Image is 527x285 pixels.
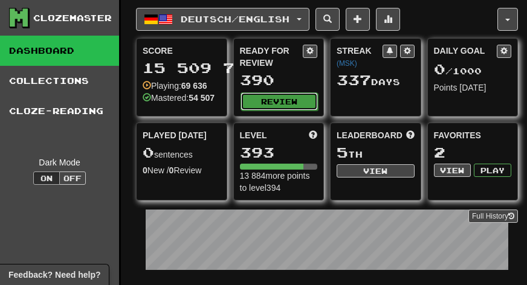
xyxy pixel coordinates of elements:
div: Playing: [143,80,207,92]
button: Review [241,92,318,110]
strong: 54 507 [189,93,215,103]
div: Ready for Review [240,45,303,69]
div: sentences [143,145,221,161]
div: Daily Goal [434,45,497,58]
div: Points [DATE] [434,82,512,94]
button: Search sentences [315,8,340,31]
div: Favorites [434,129,512,141]
button: Off [59,171,86,185]
a: Full History [468,210,518,223]
strong: 0 [143,165,147,175]
button: View [434,164,471,177]
div: Mastered: [143,92,215,104]
div: Score [143,45,221,57]
div: 13 884 more points to level 394 [240,170,318,194]
button: More stats [376,8,400,31]
div: th [337,145,415,161]
div: Streak [337,45,383,69]
button: View [337,164,415,178]
div: 393 [240,145,318,160]
span: 0 [434,60,445,77]
div: 15 509 716 [143,60,221,75]
span: Open feedback widget [8,269,100,281]
span: Score more points to level up [309,129,317,141]
span: 337 [337,71,371,88]
div: Clozemaster [33,12,112,24]
span: Leaderboard [337,129,403,141]
strong: 0 [169,165,174,175]
div: 390 [240,72,318,88]
div: Day s [337,72,415,88]
span: / 1000 [434,66,482,76]
strong: 69 636 [181,81,207,91]
span: Played [DATE] [143,129,207,141]
div: New / Review [143,164,221,176]
span: Level [240,129,267,141]
span: This week in points, UTC [406,129,415,141]
span: 5 [337,144,348,161]
a: (MSK) [337,59,357,68]
span: 0 [143,144,154,161]
button: Play [474,164,511,177]
button: Add sentence to collection [346,8,370,31]
button: On [33,171,60,185]
div: 2 [434,145,512,160]
div: Dark Mode [9,156,110,168]
button: Deutsch/English [136,8,309,31]
span: Deutsch / English [181,14,289,24]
